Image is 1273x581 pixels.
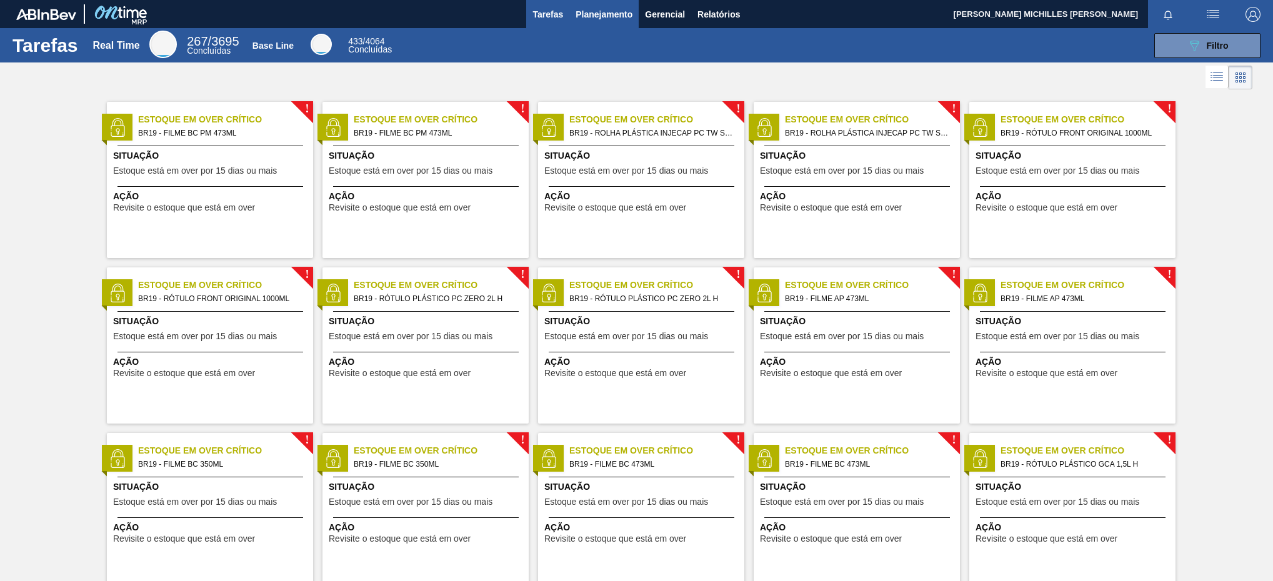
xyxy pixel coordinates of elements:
span: Revisite o estoque que está em over [760,203,902,212]
img: TNhmsLtSVTkK8tSr43FrP2fwEKptu5GPRR3wAAAABJRU5ErkJggg== [16,9,76,20]
span: / 3695 [187,34,239,48]
span: Estoque em Over Crítico [354,113,529,126]
span: Ação [544,521,741,534]
span: Filtro [1207,41,1229,51]
span: BR19 - RÓTULO PLÁSTICO GCA 1,5L H [1001,457,1166,471]
span: Revisite o estoque que está em over [544,203,686,212]
span: Situação [760,480,957,494]
span: Estoque está em over por 15 dias ou mais [976,166,1139,176]
span: Revisite o estoque que está em over [976,203,1117,212]
span: Estoque está em over por 15 dias ou mais [760,497,924,507]
span: Ação [329,190,526,203]
span: Revisite o estoque que está em over [976,534,1117,544]
span: Situação [976,315,1172,328]
span: Revisite o estoque que está em over [329,369,471,378]
button: Filtro [1154,33,1261,58]
span: Estoque em Over Crítico [354,444,529,457]
span: ! [305,435,309,445]
span: Estoque em Over Crítico [569,113,744,126]
span: ! [736,104,740,114]
span: Revisite o estoque que está em over [760,534,902,544]
span: Ação [329,521,526,534]
img: status [971,284,989,302]
span: Estoque está em over por 15 dias ou mais [544,497,708,507]
span: Situação [544,315,741,328]
span: Ação [976,355,1172,369]
img: status [108,118,127,137]
div: Real Time [149,31,177,58]
span: Estoque em Over Crítico [354,279,529,292]
span: Revisite o estoque que está em over [760,369,902,378]
span: ! [305,104,309,114]
span: Tarefas [532,7,563,22]
img: status [539,118,558,137]
button: Notificações [1148,6,1188,23]
span: BR19 - FILME BC 473ML [569,457,734,471]
span: Situação [113,315,310,328]
span: ! [305,270,309,279]
div: Visão em Lista [1206,66,1229,89]
span: Gerencial [645,7,685,22]
img: Logout [1246,7,1261,22]
span: Ação [544,355,741,369]
span: Ação [760,521,957,534]
span: Situação [976,480,1172,494]
span: ! [1167,270,1171,279]
span: Estoque está em over por 15 dias ou mais [760,166,924,176]
img: status [755,118,774,137]
span: BR19 - FILME AP 473ML [1001,292,1166,305]
span: Ação [976,521,1172,534]
span: Estoque está em over por 15 dias ou mais [976,332,1139,341]
span: Situação [329,480,526,494]
span: Estoque está em over por 15 dias ou mais [113,497,277,507]
span: ! [521,435,524,445]
img: status [539,284,558,302]
span: Situação [544,480,741,494]
span: BR19 - ROLHA PLÁSTICA INJECAP PC TW SHORT [785,126,950,140]
span: ! [1167,435,1171,445]
span: Estoque está em over por 15 dias ou mais [113,332,277,341]
span: Revisite o estoque que está em over [329,203,471,212]
span: Revisite o estoque que está em over [544,369,686,378]
img: status [755,284,774,302]
img: status [108,449,127,468]
span: Estoque está em over por 15 dias ou mais [544,332,708,341]
span: Revisite o estoque que está em over [113,534,255,544]
span: ! [1167,104,1171,114]
span: Situação [113,480,310,494]
span: Situação [329,315,526,328]
span: Ação [760,355,957,369]
div: Visão em Cards [1229,66,1252,89]
span: Estoque em Over Crítico [138,444,313,457]
span: ! [736,270,740,279]
img: status [324,449,342,468]
span: Estoque está em over por 15 dias ou mais [544,166,708,176]
span: ! [521,104,524,114]
span: / 4064 [348,36,384,46]
img: status [539,449,558,468]
span: Ação [113,355,310,369]
span: ! [736,435,740,445]
img: status [108,284,127,302]
span: Revisite o estoque que está em over [544,534,686,544]
span: Estoque está em over por 15 dias ou mais [329,497,492,507]
span: Ação [760,190,957,203]
span: Estoque em Over Crítico [1001,279,1176,292]
span: 267 [187,34,207,48]
span: Revisite o estoque que está em over [113,369,255,378]
img: userActions [1206,7,1221,22]
span: Estoque em Over Crítico [569,279,744,292]
span: ! [952,270,956,279]
span: Concluídas [348,44,392,54]
span: Estoque em Over Crítico [785,279,960,292]
span: BR19 - FILME BC 473ML [785,457,950,471]
div: Base Line [348,37,392,54]
span: Ação [976,190,1172,203]
span: Ação [113,521,310,534]
div: Base Line [252,41,294,51]
img: status [971,118,989,137]
span: Estoque está em over por 15 dias ou mais [976,497,1139,507]
span: Estoque em Over Crítico [138,113,313,126]
span: Relatórios [697,7,740,22]
span: BR19 - FILME BC PM 473ML [354,126,519,140]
